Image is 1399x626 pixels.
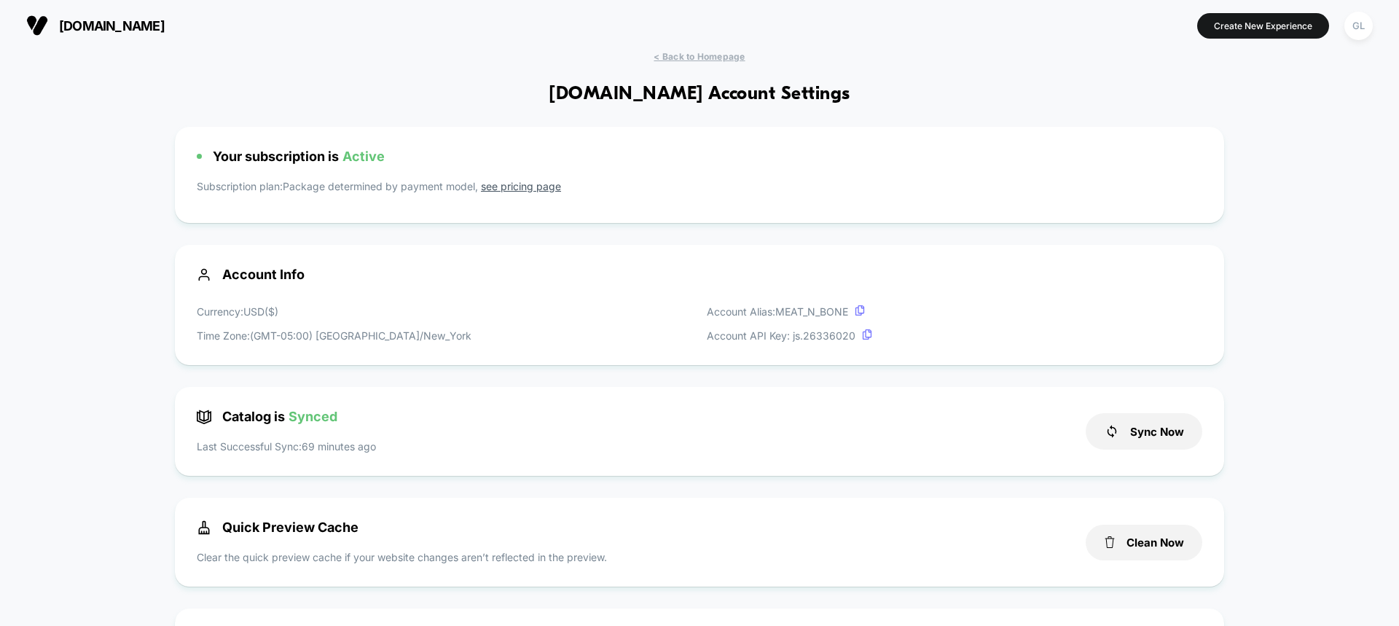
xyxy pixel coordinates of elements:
[197,179,1202,201] p: Subscription plan: Package determined by payment model,
[59,18,165,34] span: [DOMAIN_NAME]
[197,439,376,454] p: Last Successful Sync: 69 minutes ago
[197,520,358,535] span: Quick Preview Cache
[213,149,385,164] span: Your subscription is
[26,15,48,36] img: Visually logo
[707,328,872,343] p: Account API Key: js. 26336020
[1340,11,1377,41] button: GL
[707,304,872,319] p: Account Alias: MEAT_N_BONE
[197,304,471,319] p: Currency: USD ( $ )
[1086,413,1202,450] button: Sync Now
[22,14,169,37] button: [DOMAIN_NAME]
[481,180,561,192] a: see pricing page
[197,328,471,343] p: Time Zone: (GMT-05:00) [GEOGRAPHIC_DATA]/New_York
[289,409,337,424] span: Synced
[342,149,385,164] span: Active
[549,84,850,105] h1: [DOMAIN_NAME] Account Settings
[654,51,745,62] span: < Back to Homepage
[1197,13,1329,39] button: Create New Experience
[197,267,1202,282] span: Account Info
[197,549,607,565] p: Clear the quick preview cache if your website changes aren’t reflected in the preview.
[197,409,337,424] span: Catalog is
[1086,525,1202,560] button: Clean Now
[1344,12,1373,40] div: GL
